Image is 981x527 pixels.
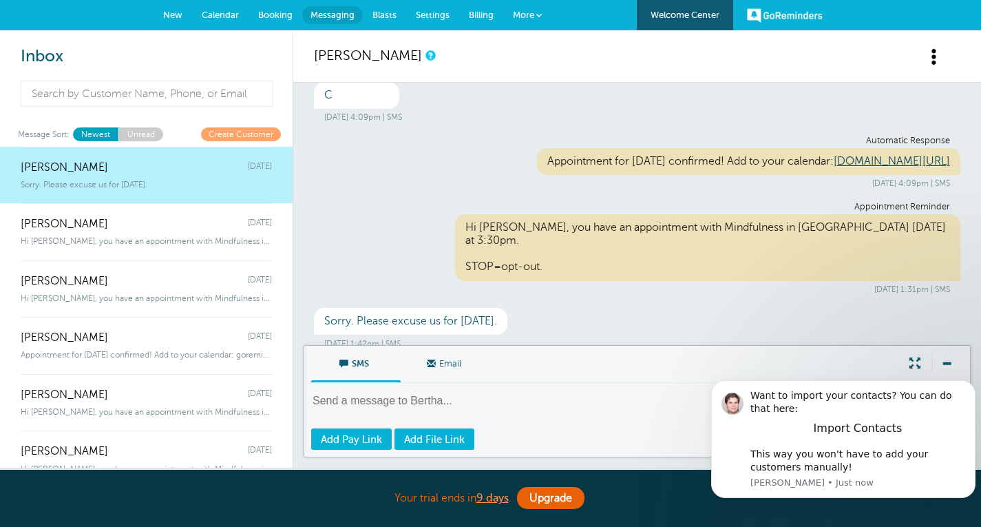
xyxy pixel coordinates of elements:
[404,434,465,445] span: Add File Link
[18,127,70,141] span: Message Sort:
[311,428,392,450] a: Add Pay Link
[416,10,450,20] span: Settings
[21,331,108,344] span: [PERSON_NAME]
[372,10,397,20] span: Blasts
[517,487,584,509] a: Upgrade
[21,389,108,402] span: [PERSON_NAME]
[314,82,399,109] div: C
[21,236,272,246] span: Hi [PERSON_NAME], you have an appointment with Mindfulness in mOTion [DATE] at 1:00p
[834,155,950,167] a: [DOMAIN_NAME][URL]
[202,10,239,20] span: Calendar
[21,293,272,303] span: Hi [PERSON_NAME], you have an appointment with Mindfulness in mOTion [DATE] at 10:
[248,331,272,344] span: [DATE]
[248,275,272,288] span: [DATE]
[21,445,108,458] span: [PERSON_NAME]
[21,218,108,231] span: [PERSON_NAME]
[73,127,118,141] a: Newest
[21,407,272,417] span: Hi [PERSON_NAME], you have an appointment with Mindfulness in mOTion [DATE] at 12:30pm
[302,6,363,24] a: Messaging
[394,428,474,450] a: Add File Link
[324,112,950,122] div: [DATE] 4:09pm | SMS
[321,346,390,379] span: SMS
[21,275,108,288] span: [PERSON_NAME]
[147,484,835,513] div: Your trial ends in .
[324,136,950,146] div: Automatic Response
[258,10,293,20] span: Booking
[411,346,480,379] span: Email
[324,202,950,212] div: Appointment Reminder
[248,389,272,402] span: [DATE]
[321,434,382,445] span: Add Pay Link
[314,48,422,63] a: [PERSON_NAME]
[476,492,509,504] a: 9 days
[537,148,960,175] div: Appointment for [DATE] confirmed! Add to your calendar:
[201,127,281,141] a: Create Customer
[513,10,534,20] span: More
[163,10,182,20] span: New
[248,218,272,231] span: [DATE]
[324,285,950,294] div: [DATE] 1:31pm | SMS
[324,178,950,188] div: [DATE] 4:09pm | SMS
[248,161,272,174] span: [DATE]
[21,350,272,360] span: Appointment for [DATE] confirmed! Add to your calendar: goreminde
[469,10,494,20] span: Billing
[118,127,163,141] a: Unread
[324,339,950,349] div: [DATE] 1:42pm | SMS
[248,445,272,458] span: [DATE]
[21,464,272,474] span: Hi [PERSON_NAME], you have an appointment with Mindfulness in mOTion [DATE] at 12
[310,10,355,20] span: Messaging
[455,214,960,281] div: Hi [PERSON_NAME], you have an appointment with Mindfulness in [GEOGRAPHIC_DATA] [DATE] at 3:30pm....
[21,180,147,189] span: Sorry. Please excuse us for [DATE].
[314,308,507,335] div: Sorry. Please excuse us for [DATE].
[21,81,273,107] input: Search by Customer Name, Phone, or Email
[21,47,272,67] h2: Inbox
[21,161,108,174] span: [PERSON_NAME]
